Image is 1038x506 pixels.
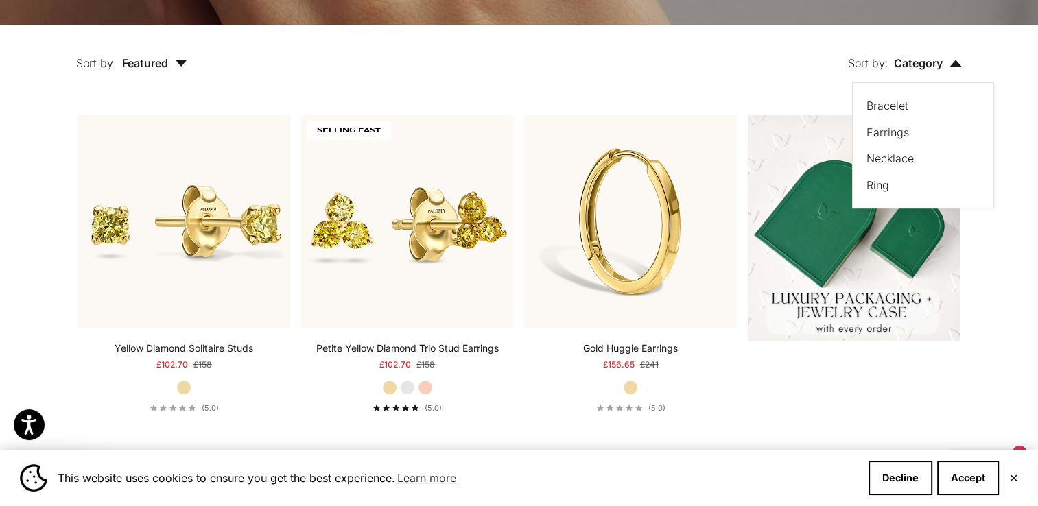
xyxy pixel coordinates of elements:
button: Sort by: Featured [45,25,219,82]
img: 1_efe35f54-c1b6-4cae-852f-b2bb124dc37f.png [748,115,960,341]
span: (5.0) [425,403,442,413]
a: 5.0 out of 5.0 stars(5.0) [150,403,219,413]
sale-price: £102.70 [156,358,188,372]
a: Gold Huggie Earrings [583,341,678,355]
img: #YellowGold [78,115,290,328]
sale-price: £156.65 [603,358,635,372]
span: SELLING FAST [307,121,391,140]
compare-at-price: £158 [416,358,435,372]
compare-at-price: £241 [640,358,659,372]
span: Category [894,56,962,70]
button: Close [1009,474,1018,482]
a: Learn more [395,468,458,488]
button: Sort by: Category [816,25,993,82]
label: Necklace [866,149,914,167]
img: #YellowGold [301,115,514,328]
div: 5.0 out of 5.0 stars [596,404,643,411]
a: Petite Yellow Diamond Trio Stud Earrings [316,341,499,355]
a: 5.0 out of 5.0 stars(5.0) [596,403,665,413]
span: (5.0) [202,403,219,413]
span: Featured [122,56,187,70]
a: Yellow Diamond Solitaire Studs [115,341,253,355]
div: 5.0 out of 5.0 stars [373,404,419,411]
span: Sort by: [76,56,117,70]
img: Cookie banner [20,464,47,492]
img: #YellowGold [524,115,737,328]
span: This website uses cookies to ensure you get the best experience. [58,468,858,488]
compare-at-price: £158 [193,358,212,372]
span: Sort by: [848,56,888,70]
sale-price: £102.70 [379,358,411,372]
div: 5.0 out of 5.0 stars [150,404,196,411]
span: (5.0) [648,403,665,413]
button: Accept [937,461,999,495]
label: Earrings [866,123,909,141]
label: Ring [866,176,889,194]
label: Bracelet [866,97,908,115]
button: Decline [869,461,932,495]
a: 5.0 out of 5.0 stars(5.0) [373,403,442,413]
